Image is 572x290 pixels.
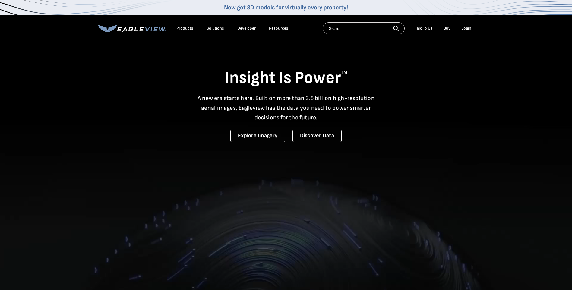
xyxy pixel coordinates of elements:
[194,93,378,122] p: A new era starts here. Built on more than 3.5 billion high-resolution aerial images, Eagleview ha...
[176,26,193,31] div: Products
[415,26,433,31] div: Talk To Us
[444,26,450,31] a: Buy
[237,26,256,31] a: Developer
[230,130,285,142] a: Explore Imagery
[98,68,474,89] h1: Insight Is Power
[292,130,342,142] a: Discover Data
[323,22,405,34] input: Search
[224,4,348,11] a: Now get 3D models for virtually every property!
[207,26,224,31] div: Solutions
[461,26,471,31] div: Login
[269,26,288,31] div: Resources
[341,70,347,75] sup: TM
